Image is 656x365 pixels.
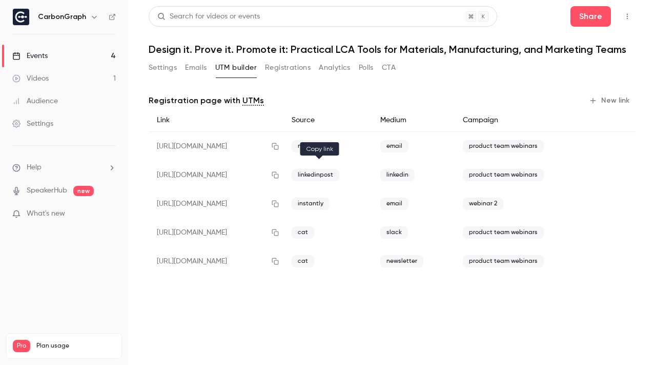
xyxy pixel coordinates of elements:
[380,198,408,210] span: email
[38,12,86,22] h6: CarbonGraph
[380,255,423,267] span: newsletter
[359,60,374,76] button: Polls
[463,140,544,152] span: product team webinars
[149,247,283,276] div: [URL][DOMAIN_NAME]
[585,92,635,109] button: New link
[149,132,283,161] div: [URL][DOMAIN_NAME]
[149,189,283,218] div: [URL][DOMAIN_NAME]
[292,226,314,239] span: cat
[13,9,29,25] img: CarbonGraph
[13,340,30,352] span: Pro
[149,43,635,55] h1: Design it. Prove it. Promote it: Practical LCA Tools for Materials, Manufacturing, and Marketing ...
[27,208,65,219] span: What's new
[570,6,611,27] button: Share
[292,198,330,210] span: instantly
[104,209,116,219] iframe: Noticeable Trigger
[319,60,351,76] button: Analytics
[372,109,455,132] div: Medium
[380,140,408,152] span: email
[292,255,314,267] span: cat
[382,60,396,76] button: CTA
[12,162,116,173] li: help-dropdown-opener
[215,60,257,76] button: UTM builder
[292,169,339,181] span: linkedinpost
[12,96,58,106] div: Audience
[27,162,42,173] span: Help
[455,109,590,132] div: Campaign
[463,169,544,181] span: product team webinars
[157,11,260,22] div: Search for videos or events
[149,161,283,189] div: [URL][DOMAIN_NAME]
[463,255,544,267] span: product team webinars
[36,342,115,350] span: Plan usage
[149,109,283,132] div: Link
[12,51,48,61] div: Events
[149,94,264,107] p: Registration page with
[292,140,335,152] span: newsletter
[242,94,264,107] a: UTMs
[463,198,503,210] span: webinar 2
[12,119,53,129] div: Settings
[283,109,373,132] div: Source
[380,226,408,239] span: slack
[149,218,283,247] div: [URL][DOMAIN_NAME]
[12,73,49,84] div: Videos
[380,169,415,181] span: linkedin
[265,60,311,76] button: Registrations
[149,60,177,76] button: Settings
[463,226,544,239] span: product team webinars
[27,185,67,196] a: SpeakerHub
[185,60,207,76] button: Emails
[73,186,94,196] span: new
